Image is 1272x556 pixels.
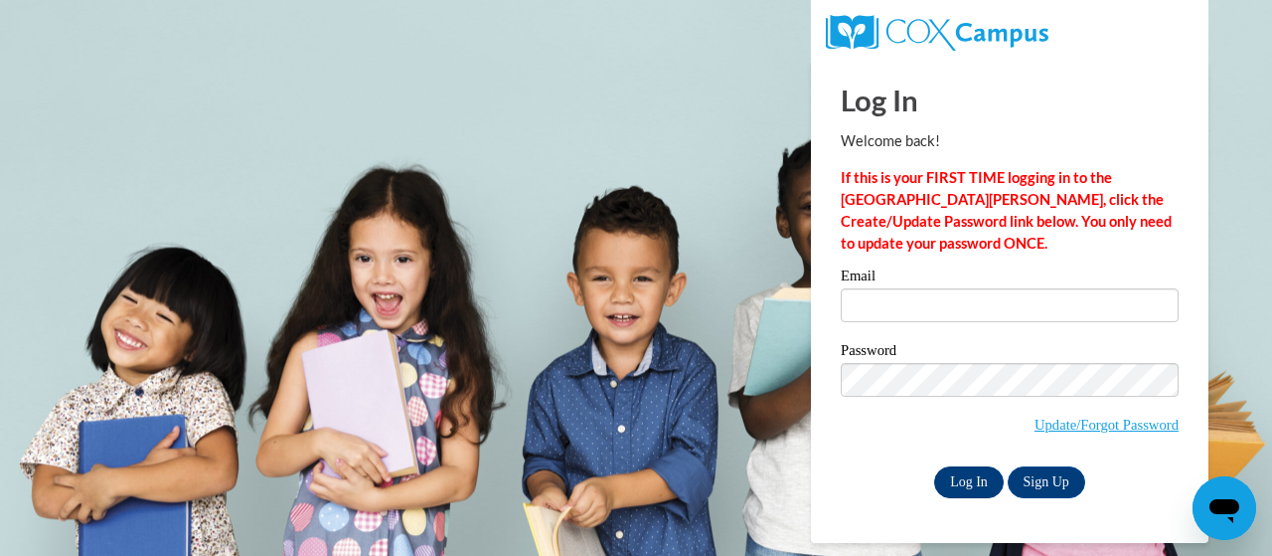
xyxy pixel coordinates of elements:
[1192,476,1256,540] iframe: Button to launch messaging window
[934,466,1004,498] input: Log In
[841,269,1179,288] label: Email
[841,80,1179,120] h1: Log In
[826,15,1048,51] img: COX Campus
[841,130,1179,152] p: Welcome back!
[841,343,1179,363] label: Password
[841,169,1172,252] strong: If this is your FIRST TIME logging in to the [GEOGRAPHIC_DATA][PERSON_NAME], click the Create/Upd...
[1034,417,1179,433] a: Update/Forgot Password
[1008,466,1085,498] a: Sign Up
